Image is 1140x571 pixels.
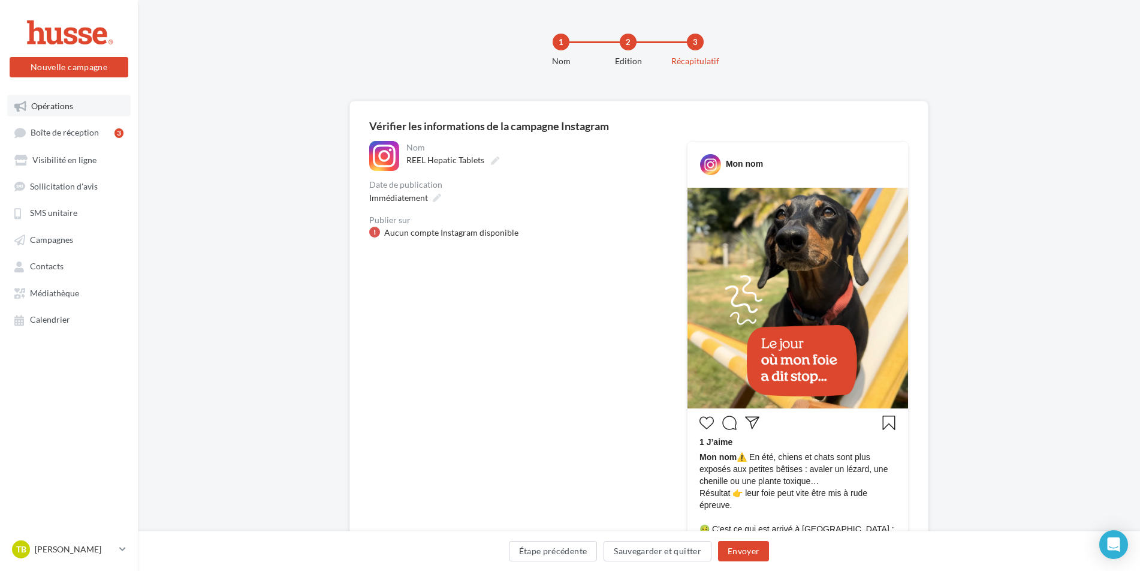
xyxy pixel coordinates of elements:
[35,543,114,555] p: [PERSON_NAME]
[553,34,569,50] div: 1
[7,175,131,197] a: Sollicitation d'avis
[31,128,99,138] span: Boîte de réception
[30,208,77,218] span: SMS unitaire
[882,416,896,430] svg: Enregistrer
[30,315,70,325] span: Calendrier
[687,34,704,50] div: 3
[31,101,73,111] span: Opérations
[699,416,714,430] svg: J’aime
[406,143,665,152] div: Nom
[7,308,131,330] a: Calendrier
[620,34,637,50] div: 2
[369,193,428,203] span: Immédiatement
[369,181,668,189] div: Date de publication
[726,158,763,170] div: Mon nom
[657,55,734,67] div: Récapitulatif
[30,181,98,191] span: Sollicitation d'avis
[406,155,484,165] span: REEL Hepatic Tablets
[699,452,737,462] span: Mon nom
[16,543,26,555] span: TB
[30,262,64,272] span: Contacts
[523,55,599,67] div: Nom
[32,155,96,165] span: Visibilité en ligne
[30,288,79,298] span: Médiathèque
[10,538,128,561] a: TB [PERSON_NAME]
[7,95,131,116] a: Opérations
[7,202,131,223] a: SMS unitaire
[745,416,759,430] svg: Partager la publication
[7,282,131,303] a: Médiathèque
[369,216,668,224] div: Publier sur
[384,227,518,239] div: Aucun compte Instagram disponible
[10,57,128,77] button: Nouvelle campagne
[722,416,737,430] svg: Commenter
[1099,530,1128,559] div: Open Intercom Messenger
[604,541,711,561] button: Sauvegarder et quitter
[590,55,666,67] div: Edition
[30,235,73,245] span: Campagnes
[7,229,131,250] a: Campagnes
[699,436,896,451] div: 1 J’aime
[509,541,598,561] button: Étape précédente
[114,128,123,138] div: 3
[7,255,131,277] a: Contacts
[369,121,909,131] div: Vérifier les informations de la campagne Instagram
[7,121,131,143] a: Boîte de réception3
[718,541,769,561] button: Envoyer
[7,149,131,170] a: Visibilité en ligne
